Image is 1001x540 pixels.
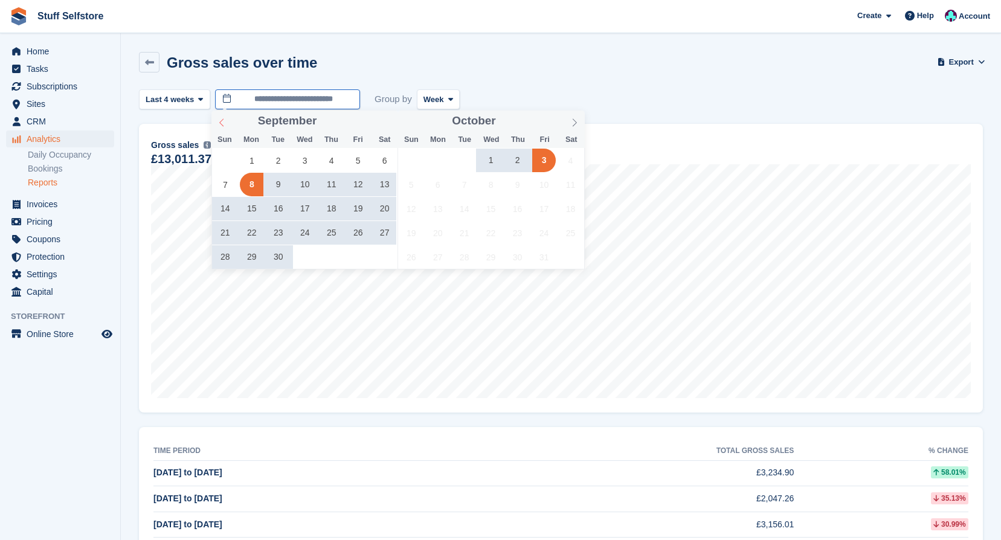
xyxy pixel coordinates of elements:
span: October 30, 2025 [506,245,529,269]
div: 35.13% [931,492,968,504]
span: September 9, 2025 [266,173,290,196]
span: October [452,115,495,127]
a: menu [6,266,114,283]
span: September 6, 2025 [373,149,396,172]
a: Bookings [28,163,114,175]
span: Account [959,10,990,22]
span: Tue [451,136,478,144]
a: menu [6,43,114,60]
span: Fri [345,136,372,144]
span: Tue [265,136,291,144]
span: Help [917,10,934,22]
td: £3,234.90 [454,460,794,486]
span: [DATE] to [DATE] [153,493,222,503]
span: October 14, 2025 [452,197,476,220]
img: Simon Gardner [945,10,957,22]
span: October 29, 2025 [479,245,503,269]
span: September 8, 2025 [240,173,263,196]
th: Total gross sales [454,442,794,461]
img: icon-info-grey-7440780725fd019a000dd9b08b2336e03edf1995a4989e88bcd33f0948082b44.svg [204,141,211,149]
span: October 11, 2025 [559,173,582,196]
span: Capital [27,283,99,300]
th: Time period [153,442,454,461]
span: September 25, 2025 [320,221,343,245]
a: menu [6,196,114,213]
span: Sat [372,136,398,144]
span: September 3, 2025 [293,149,317,172]
span: October 25, 2025 [559,221,582,245]
span: October 27, 2025 [426,245,449,269]
span: September 1, 2025 [240,149,263,172]
a: menu [6,60,114,77]
span: [DATE] to [DATE] [153,519,222,529]
a: menu [6,130,114,147]
span: October 12, 2025 [399,197,423,220]
span: Tasks [27,60,99,77]
span: September 17, 2025 [293,197,317,220]
span: Wed [291,136,318,144]
span: Create [857,10,881,22]
span: Coupons [27,231,99,248]
span: Sat [558,136,585,144]
span: September 4, 2025 [320,149,343,172]
span: October 8, 2025 [479,173,503,196]
h2: Gross sales over time [167,54,317,71]
span: Sun [211,136,238,144]
span: Thu [318,136,344,144]
span: Thu [504,136,531,144]
span: October 13, 2025 [426,197,449,220]
span: October 7, 2025 [452,173,476,196]
span: October 17, 2025 [532,197,556,220]
span: October 21, 2025 [452,221,476,245]
span: September 10, 2025 [293,173,317,196]
span: September 29, 2025 [240,245,263,269]
span: Wed [478,136,504,144]
span: Invoices [27,196,99,213]
span: October 9, 2025 [506,173,529,196]
span: October 22, 2025 [479,221,503,245]
span: September 12, 2025 [346,173,370,196]
span: September 24, 2025 [293,221,317,245]
a: menu [6,113,114,130]
span: Mon [238,136,265,144]
span: October 23, 2025 [506,221,529,245]
span: Settings [27,266,99,283]
span: Gross sales [151,139,199,152]
span: September 23, 2025 [266,221,290,245]
span: September 27, 2025 [373,221,396,245]
span: October 6, 2025 [426,173,449,196]
span: Pricing [27,213,99,230]
span: October 16, 2025 [506,197,529,220]
span: October 10, 2025 [532,173,556,196]
a: Preview store [100,327,114,341]
span: Home [27,43,99,60]
span: September 28, 2025 [213,245,237,269]
span: Group by [375,89,412,109]
a: Daily Occupancy [28,149,114,161]
input: Year [496,115,534,127]
span: CRM [27,113,99,130]
span: October 20, 2025 [426,221,449,245]
div: 30.99% [931,518,968,530]
span: October 31, 2025 [532,245,556,269]
span: September 2, 2025 [266,149,290,172]
span: October 3, 2025 [532,149,556,172]
span: Online Store [27,326,99,342]
span: September 11, 2025 [320,173,343,196]
span: September 15, 2025 [240,197,263,220]
a: menu [6,78,114,95]
span: Sites [27,95,99,112]
span: Export [949,56,974,68]
div: £13,011.37 [151,154,211,164]
span: September 18, 2025 [320,197,343,220]
span: September 20, 2025 [373,197,396,220]
span: September 16, 2025 [266,197,290,220]
span: October 28, 2025 [452,245,476,269]
span: Sun [398,136,425,144]
button: Last 4 weeks [139,89,210,109]
span: October 4, 2025 [559,149,582,172]
a: menu [6,213,114,230]
span: Subscriptions [27,78,99,95]
span: October 18, 2025 [559,197,582,220]
div: 58.01% [931,466,968,478]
